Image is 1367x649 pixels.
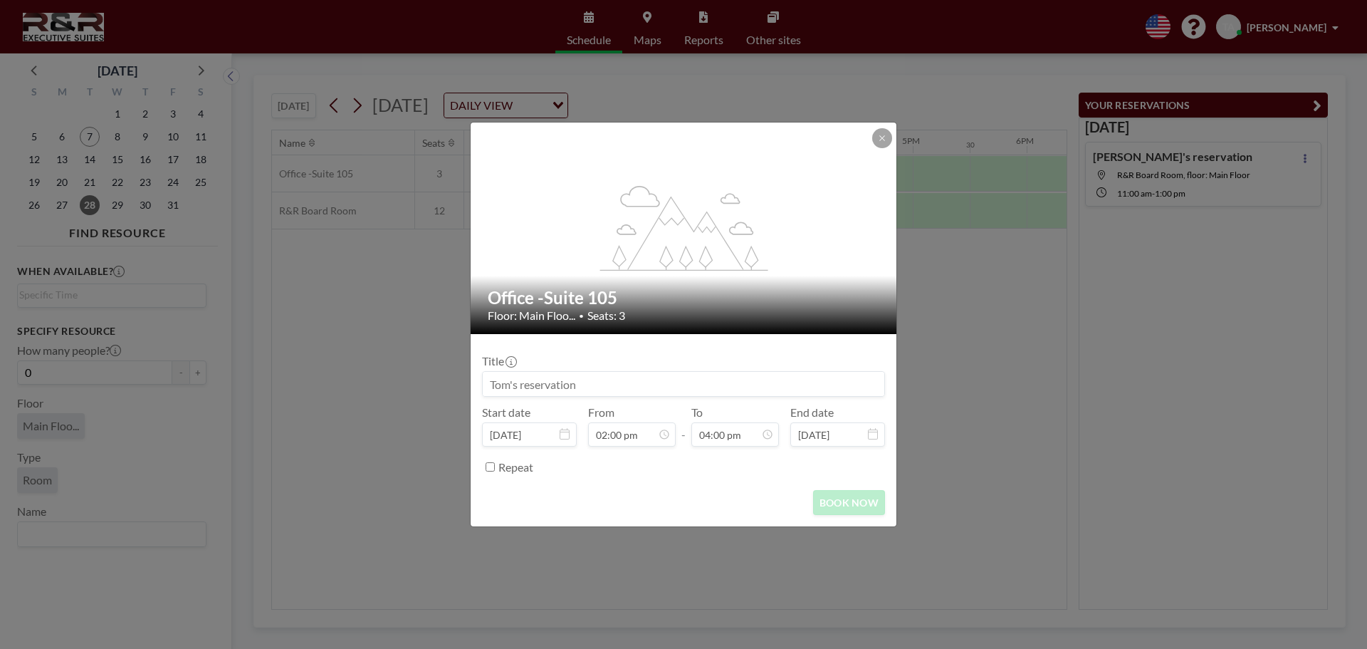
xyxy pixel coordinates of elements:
[488,308,575,323] span: Floor: Main Floo...
[482,354,515,368] label: Title
[813,490,885,515] button: BOOK NOW
[483,372,884,396] input: Tom's reservation
[482,405,530,420] label: Start date
[681,410,686,442] span: -
[790,405,834,420] label: End date
[691,405,703,420] label: To
[600,185,768,270] g: flex-grow: 1.2;
[579,311,584,321] span: •
[488,287,881,308] h2: Office -Suite 105
[588,405,614,420] label: From
[498,460,533,474] label: Repeat
[587,308,625,323] span: Seats: 3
